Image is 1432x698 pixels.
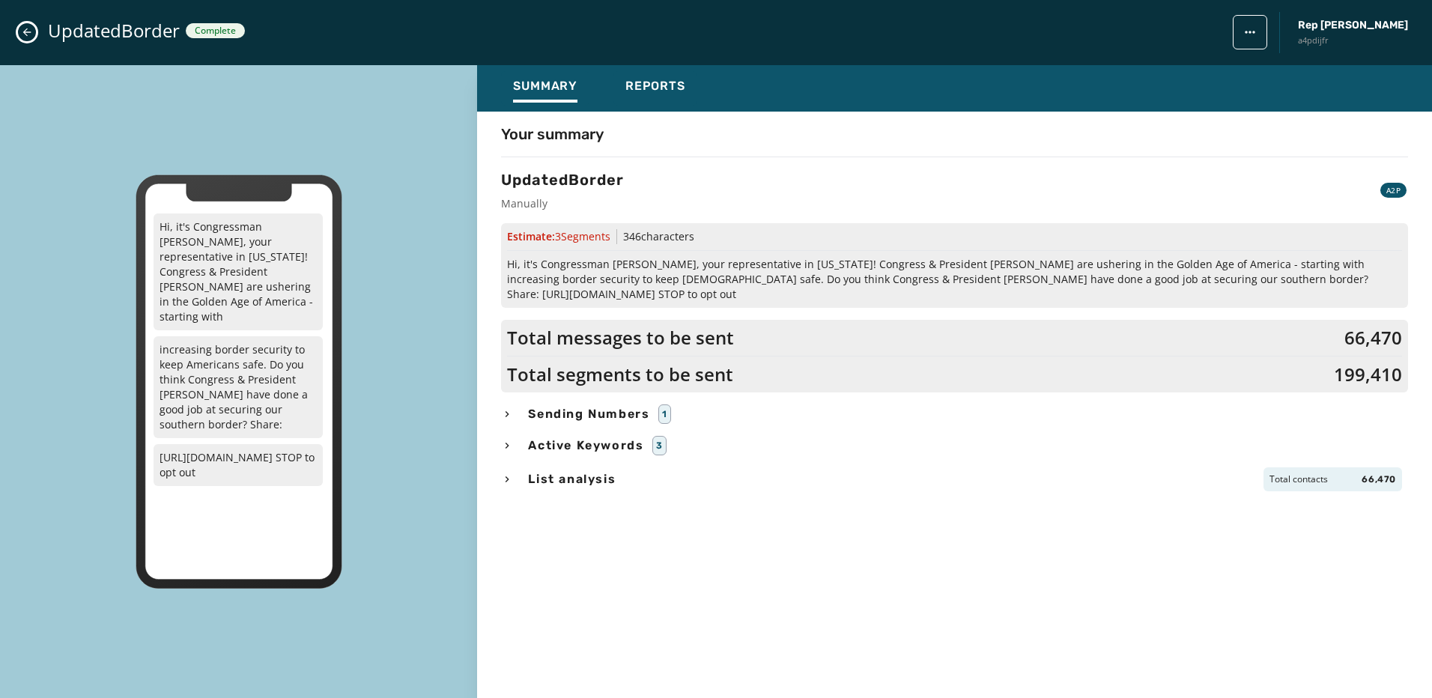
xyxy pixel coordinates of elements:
span: a4pdijfr [1298,34,1408,47]
span: Complete [195,25,236,37]
button: Reports [613,71,697,106]
span: 66,470 [1344,326,1402,350]
p: Hi, it's Congressman [PERSON_NAME], your representative in [US_STATE]! Congress & President [PERS... [154,213,323,330]
span: List analysis [525,470,619,488]
span: 199,410 [1334,362,1402,386]
span: Total segments to be sent [507,362,733,386]
span: Estimate: [507,229,610,244]
span: UpdatedBorder [48,19,180,43]
span: Active Keywords [525,437,646,455]
span: Manually [501,196,624,211]
button: List analysisTotal contacts66,470 [501,467,1408,491]
button: Active Keywords3 [501,436,1408,455]
p: increasing border security to keep Americans safe. Do you think Congress & President [PERSON_NAME... [154,336,323,438]
span: 346 characters [623,229,694,243]
span: Summary [513,79,577,94]
span: Hi, it's Congressman [PERSON_NAME], your representative in [US_STATE]! Congress & President [PERS... [507,257,1402,302]
div: A2P [1380,183,1407,198]
span: Total contacts [1269,473,1328,485]
span: Rep [PERSON_NAME] [1298,18,1408,33]
span: 66,470 [1362,473,1396,485]
button: Summary [501,71,589,106]
div: 1 [658,404,671,424]
p: [URL][DOMAIN_NAME] STOP to opt out [154,444,323,486]
div: 3 [652,436,667,455]
button: broadcast action menu [1233,15,1267,49]
span: Reports [625,79,685,94]
h4: Your summary [501,124,604,145]
span: Sending Numbers [525,405,652,423]
button: Sending Numbers1 [501,404,1408,424]
span: Total messages to be sent [507,326,734,350]
span: 3 Segment s [555,229,610,243]
h3: UpdatedBorder [501,169,624,190]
